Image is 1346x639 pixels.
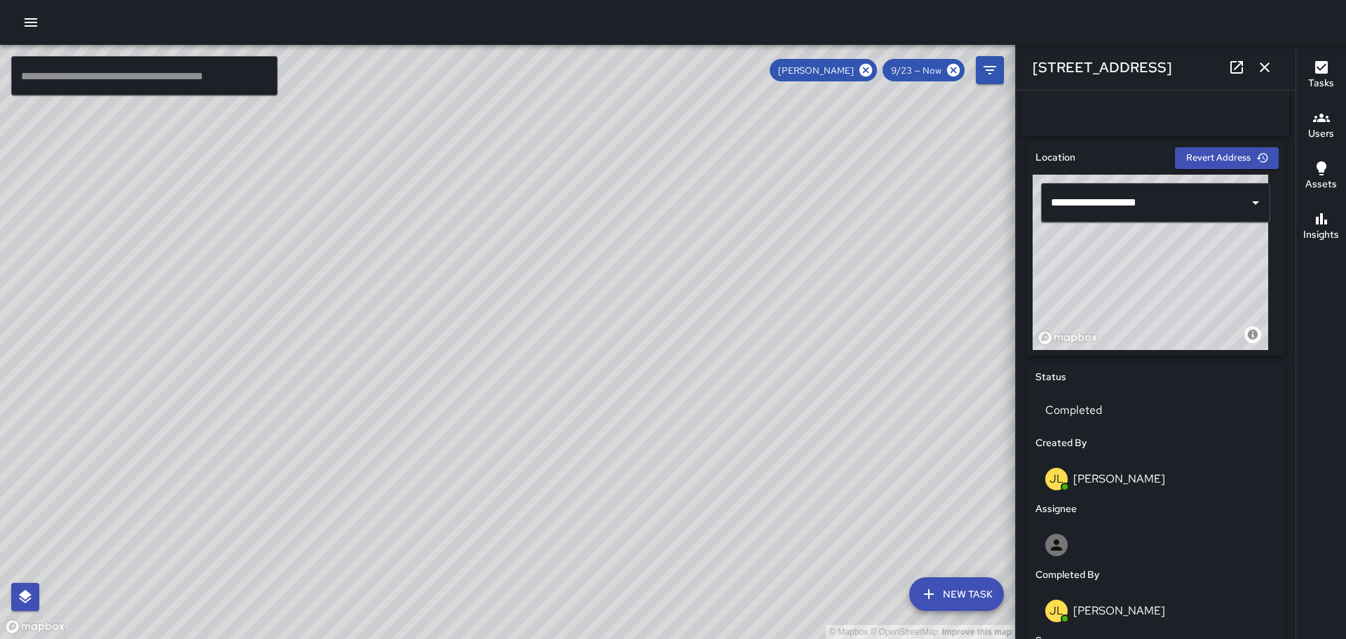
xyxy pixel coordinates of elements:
h6: [STREET_ADDRESS] [1033,56,1172,79]
span: 9/23 — Now [883,65,950,76]
button: Filters [976,56,1004,84]
h6: Assets [1305,177,1337,192]
div: [PERSON_NAME] [770,59,877,81]
button: New Task [909,577,1004,611]
p: [PERSON_NAME] [1073,471,1165,486]
p: JL [1049,471,1063,487]
button: Revert Address [1175,147,1279,169]
p: [PERSON_NAME] [1073,603,1165,618]
p: JL [1049,603,1063,619]
button: Open [1246,193,1265,213]
button: Assets [1296,152,1346,202]
span: [PERSON_NAME] [770,65,862,76]
button: Tasks [1296,51,1346,101]
h6: Assignee [1035,502,1077,517]
h6: Users [1308,126,1334,142]
h6: Location [1035,150,1075,166]
h6: Completed By [1035,567,1099,583]
h6: Insights [1303,227,1339,243]
p: Completed [1045,402,1266,419]
button: Insights [1296,202,1346,253]
h6: Created By [1035,436,1087,451]
h6: Tasks [1308,76,1334,91]
div: 9/23 — Now [883,59,965,81]
button: Users [1296,101,1346,152]
h6: Status [1035,370,1066,385]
